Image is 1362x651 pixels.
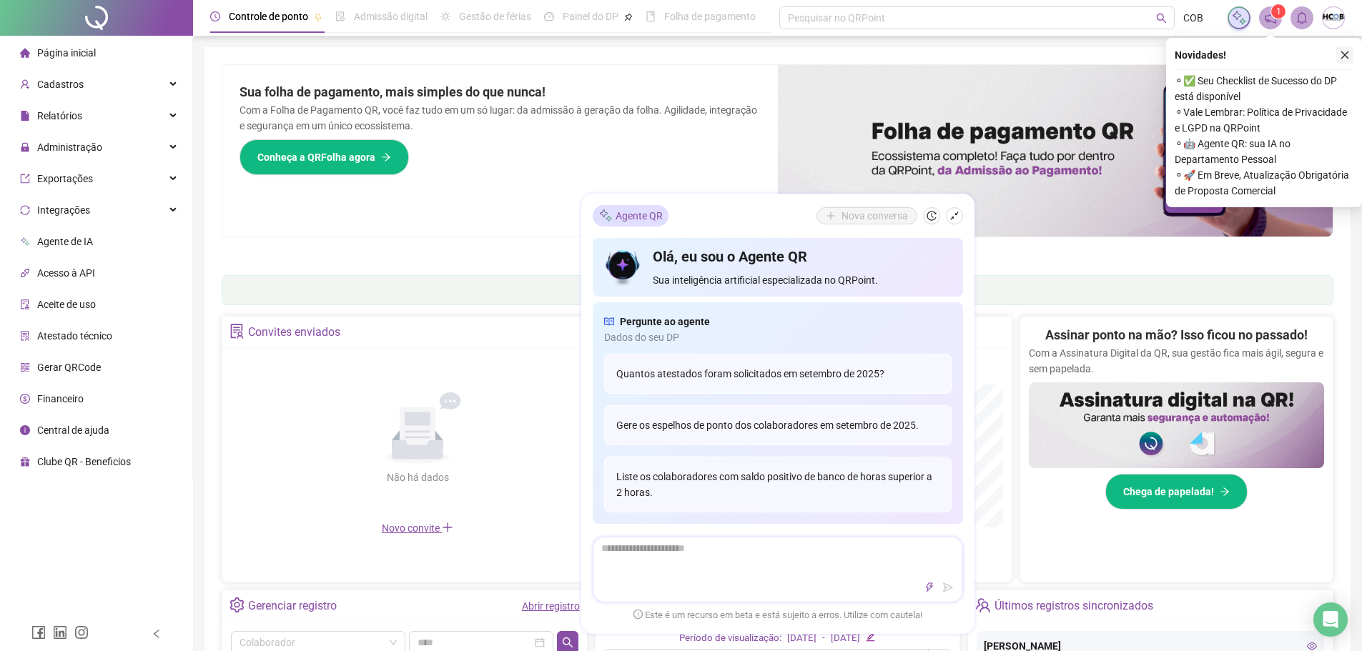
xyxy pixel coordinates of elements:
span: instagram [74,625,89,640]
span: Pergunte ao agente [620,314,710,329]
div: [DATE] [831,631,860,646]
span: user-add [20,79,30,89]
div: Open Intercom Messenger [1313,602,1348,637]
span: search [1156,13,1167,24]
span: Central de ajuda [37,424,109,436]
div: [DATE] [787,631,816,646]
span: Aceite de uso [37,299,96,310]
span: Gerar QRCode [37,362,101,373]
button: Conheça a QRFolha agora [240,139,409,175]
span: exclamation-circle [633,610,643,619]
div: Período de visualização: [679,631,781,646]
img: banner%2F8d14a306-6205-4263-8e5b-06e9a85ad873.png [778,65,1333,237]
span: solution [230,324,245,339]
span: export [20,174,30,184]
span: Este é um recurso em beta e está sujeito a erros. Utilize com cautela! [633,608,922,622]
span: dashboard [544,11,554,21]
span: Chega de papelada! [1123,484,1214,500]
span: read [604,314,614,329]
span: edit [866,632,875,642]
span: sun [440,11,450,21]
span: audit [20,299,30,309]
button: thunderbolt [921,579,938,596]
span: file [20,111,30,121]
span: ⚬ 🤖 Agente QR: sua IA no Departamento Pessoal [1175,136,1353,167]
span: Agente de IA [37,236,93,247]
button: Chega de papelada! [1105,474,1248,510]
span: Painel do DP [563,11,618,22]
h2: Sua folha de pagamento, mais simples do que nunca! [240,82,761,102]
span: api [20,268,30,278]
img: 24957 [1323,7,1344,29]
span: clock-circle [210,11,220,21]
p: Com a Assinatura Digital da QR, sua gestão fica mais ágil, segura e sem papelada. [1029,345,1324,377]
img: sparkle-icon.fc2bf0ac1784a2077858766a79e2daf3.svg [598,208,613,223]
span: Página inicial [37,47,96,59]
a: Abrir registro [522,600,580,612]
span: Admissão digital [354,11,428,22]
img: sparkle-icon.fc2bf0ac1784a2077858766a79e2daf3.svg [1231,10,1247,26]
span: Gestão de férias [459,11,531,22]
span: qrcode [20,362,30,372]
button: Nova conversa [816,207,917,224]
span: history [927,211,937,221]
p: Com a Folha de Pagamento QR, você faz tudo em um só lugar: da admissão à geração da folha. Agilid... [240,102,761,134]
span: Conheça a QRFolha agora [257,149,375,165]
h4: Olá, eu sou o Agente QR [653,247,951,267]
span: book [646,11,656,21]
div: Agente QR [593,205,668,227]
span: plus [442,522,453,533]
span: ⚬ ✅ Seu Checklist de Sucesso do DP está disponível [1175,73,1353,104]
img: banner%2F02c71560-61a6-44d4-94b9-c8ab97240462.png [1029,382,1324,468]
span: team [975,597,990,612]
span: ⚬ 🚀 Em Breve, Atualização Obrigatória de Proposta Comercial [1175,167,1353,199]
span: search [562,637,573,648]
div: Quantos atestados foram solicitados em setembro de 2025? [604,354,952,394]
span: linkedin [53,625,67,640]
span: Atestado técnico [37,330,112,342]
span: notification [1264,11,1277,24]
span: arrow-right [1220,487,1230,497]
span: Cadastros [37,79,84,90]
span: ⚬ Vale Lembrar: Política de Privacidade e LGPD na QRPoint [1175,104,1353,136]
span: close [1340,50,1350,60]
span: eye [1307,641,1317,651]
span: pushpin [624,13,633,21]
div: Não há dados [352,469,483,485]
span: Integrações [37,204,90,216]
span: solution [20,331,30,341]
span: facebook [31,625,46,640]
span: bell [1296,11,1308,24]
span: Clube QR - Beneficios [37,456,131,467]
div: Liste os colaboradores com saldo positivo de banco de horas superior a 2 horas. [604,457,952,512]
span: shrink [949,211,959,221]
span: Novidades ! [1175,47,1226,63]
span: sync [20,205,30,215]
span: Sua inteligência artificial especializada no QRPoint. [653,272,951,288]
span: thunderbolt [924,582,934,592]
div: - [822,631,825,646]
span: Dados do seu DP [604,329,952,345]
span: setting [230,597,245,612]
span: info-circle [20,425,30,435]
span: lock [20,142,30,152]
span: left [152,629,162,639]
span: gift [20,457,30,467]
span: file-done [335,11,345,21]
button: send [939,579,957,596]
span: arrow-right [381,152,391,162]
span: Controle de ponto [229,11,308,22]
span: COB [1183,10,1203,26]
span: pushpin [314,13,322,21]
span: Novo convite [382,522,453,534]
span: home [20,48,30,58]
span: Relatórios [37,110,82,121]
span: Financeiro [37,393,84,404]
div: Gere os espelhos de ponto dos colaboradores em setembro de 2025. [604,405,952,445]
div: Gerenciar registro [248,594,337,618]
span: Acesso à API [37,267,95,279]
span: dollar [20,394,30,404]
sup: 1 [1271,4,1285,19]
img: icon [604,247,642,288]
span: 1 [1276,6,1281,16]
